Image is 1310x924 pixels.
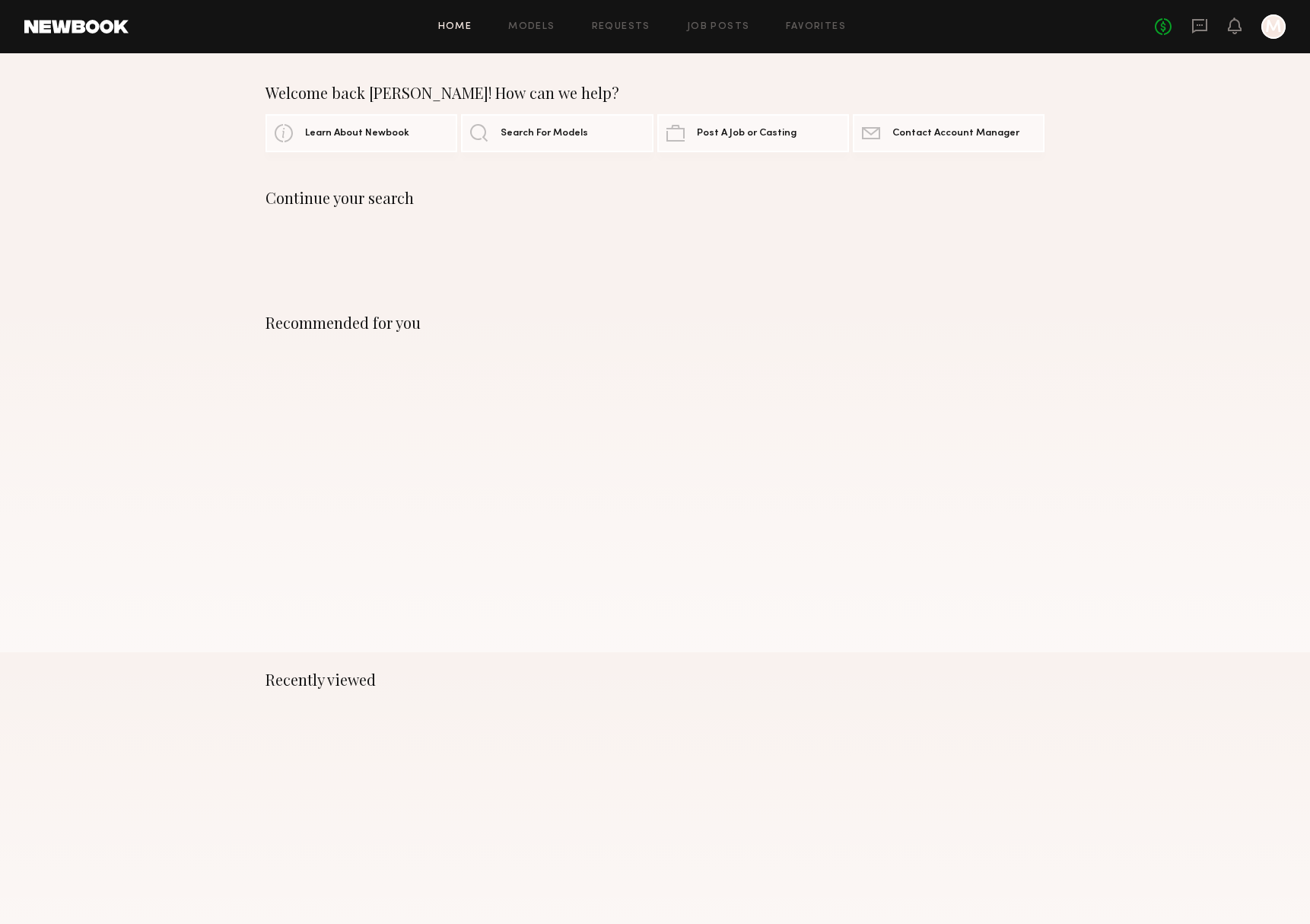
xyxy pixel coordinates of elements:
[592,22,650,32] a: Requests
[697,129,796,139] span: Post A Job or Casting
[265,671,1045,689] div: Recently viewed
[461,114,653,152] a: Search For Models
[1261,14,1286,39] a: M
[305,129,409,139] span: Learn About Newbook
[265,84,1045,102] div: Welcome back [PERSON_NAME]! How can we help?
[265,189,1045,207] div: Continue your search
[657,114,849,152] a: Post A Job or Casting
[687,22,750,32] a: Job Posts
[265,114,457,152] a: Learn About Newbook
[501,129,588,139] span: Search For Models
[438,22,472,32] a: Home
[508,22,555,32] a: Models
[265,314,1045,332] div: Recommended for you
[892,129,1019,139] span: Contact Account Manager
[853,114,1045,152] a: Contact Account Manager
[786,22,846,32] a: Favorites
